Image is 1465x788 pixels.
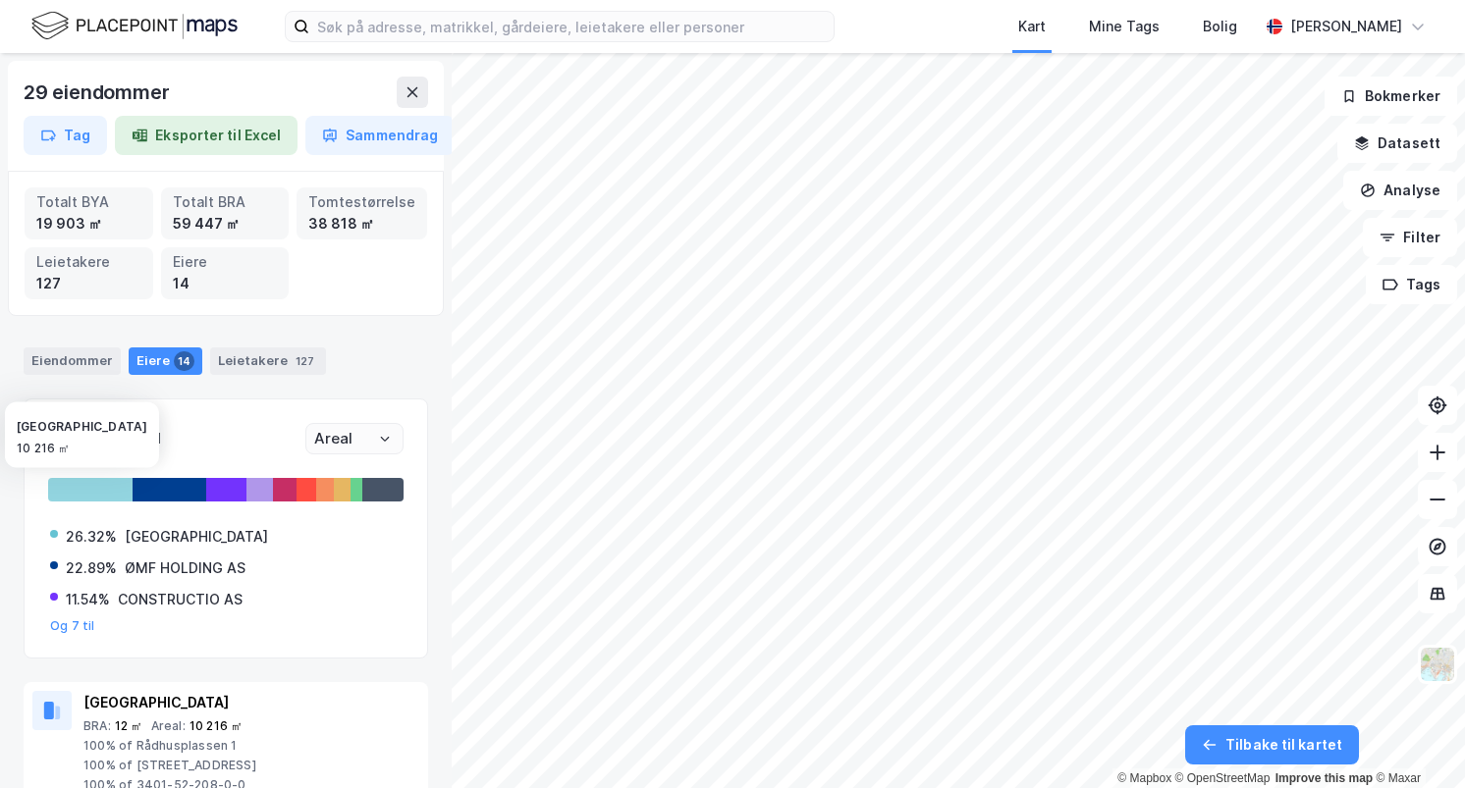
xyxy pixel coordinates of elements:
[173,213,278,235] div: 59 447 ㎡
[1419,646,1456,683] img: Z
[1018,15,1046,38] div: Kart
[1366,265,1457,304] button: Tags
[1367,694,1465,788] iframe: Chat Widget
[125,556,245,580] div: ØMF HOLDING AS
[308,213,415,235] div: 38 818 ㎡
[118,588,243,611] div: CONSTRUCTIO AS
[24,77,173,108] div: 29 eiendommer
[1203,15,1237,38] div: Bolig
[173,191,278,213] div: Totalt BRA
[36,191,141,213] div: Totalt BYA
[292,351,318,371] div: 127
[24,347,121,375] div: Eiendommer
[305,116,455,155] button: Sammendrag
[66,525,117,549] div: 26.32%
[36,213,141,235] div: 19 903 ㎡
[377,431,393,447] button: Open
[210,347,326,375] div: Leietakere
[1089,15,1160,38] div: Mine Tags
[83,691,419,714] div: [GEOGRAPHIC_DATA]
[1290,15,1402,38] div: [PERSON_NAME]
[66,556,117,580] div: 22.89%
[115,718,143,734] div: 12 ㎡
[50,618,95,634] button: Og 7 til
[1363,218,1457,257] button: Filter
[1117,771,1171,785] a: Mapbox
[1275,771,1373,785] a: Improve this map
[83,718,111,734] div: BRA :
[83,738,419,754] div: 100% of Rådhusplassen 1
[66,588,110,611] div: 11.54%
[48,427,305,450] div: Eiere etter areal
[1325,77,1457,116] button: Bokmerker
[129,347,202,375] div: Eiere
[24,116,107,155] button: Tag
[308,191,415,213] div: Tomtestørrelse
[306,424,403,453] input: ClearOpen
[1185,725,1359,764] button: Tilbake til kartet
[31,9,238,43] img: logo.f888ab2527a4732fd821a326f86c7f29.svg
[115,116,298,155] button: Eksporter til Excel
[173,251,278,273] div: Eiere
[36,251,141,273] div: Leietakere
[190,718,244,734] div: 10 216 ㎡
[1367,694,1465,788] div: Kontrollprogram for chat
[151,718,186,734] div: Areal :
[1175,771,1271,785] a: OpenStreetMap
[309,12,834,41] input: Søk på adresse, matrikkel, gårdeiere, leietakere eller personer
[36,273,141,294] div: 127
[173,273,278,294] div: 14
[1343,171,1457,210] button: Analyse
[125,525,268,549] div: [GEOGRAPHIC_DATA]
[1337,124,1457,163] button: Datasett
[83,758,419,773] div: 100% of [STREET_ADDRESS]
[174,351,194,371] div: 14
